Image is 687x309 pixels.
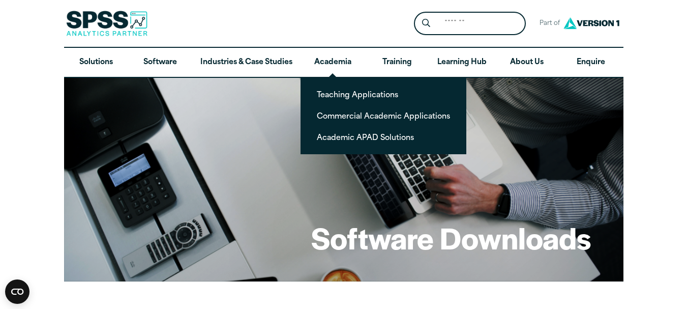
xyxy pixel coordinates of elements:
[309,128,458,147] a: Academic APAD Solutions
[495,48,559,77] a: About Us
[301,77,466,154] ul: Academia
[128,48,192,77] a: Software
[429,48,495,77] a: Learning Hub
[301,48,365,77] a: Academia
[192,48,301,77] a: Industries & Case Studies
[414,12,526,36] form: Site Header Search Form
[64,48,128,77] a: Solutions
[422,19,430,27] svg: Search magnifying glass icon
[309,85,458,104] a: Teaching Applications
[5,279,29,304] button: Open CMP widget
[309,106,458,125] a: Commercial Academic Applications
[311,218,591,258] h1: Software Downloads
[561,14,622,33] img: Version1 Logo
[534,16,561,31] span: Part of
[66,11,147,36] img: SPSS Analytics Partner
[416,14,435,33] button: Search magnifying glass icon
[64,48,623,77] nav: Desktop version of site main menu
[559,48,623,77] a: Enquire
[365,48,429,77] a: Training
